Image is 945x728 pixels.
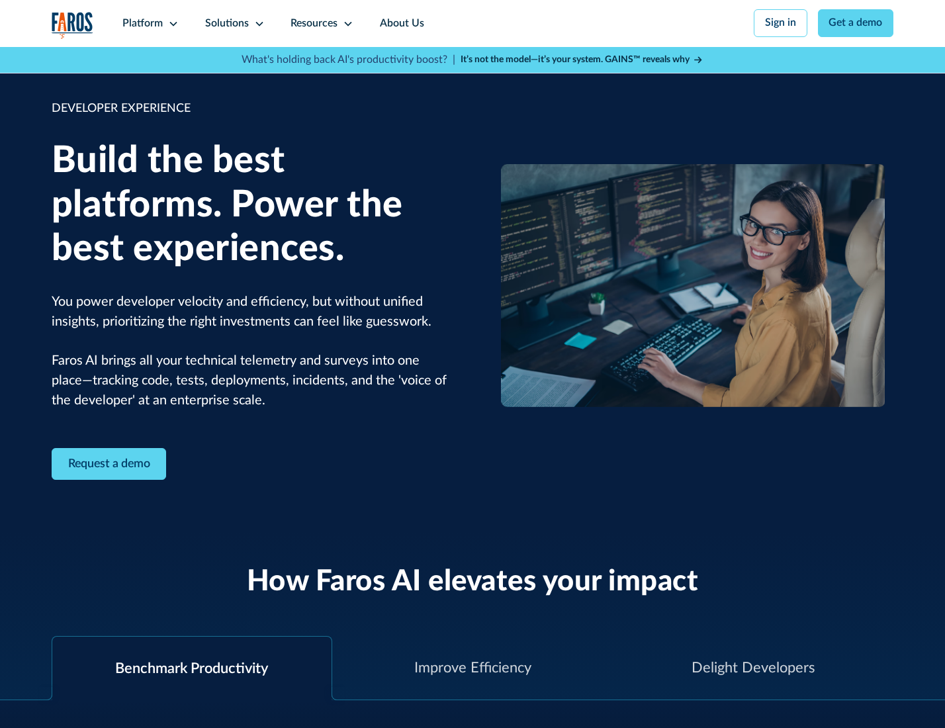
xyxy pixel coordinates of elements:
[247,565,699,600] h2: How Faros AI elevates your impact
[115,658,268,680] div: Benchmark Productivity
[754,9,807,37] a: Sign in
[414,657,531,679] div: Improve Efficiency
[52,139,453,271] h1: Build the best platforms. Power the best experiences.
[205,16,249,32] div: Solutions
[122,16,163,32] div: Platform
[692,657,815,679] div: Delight Developers
[52,293,453,411] p: You power developer velocity and efficiency, but without unified insights, prioritizing the right...
[52,100,453,118] div: DEVELOPER EXPERIENCE
[52,12,94,39] img: Logo of the analytics and reporting company Faros.
[52,448,167,480] a: Contact Modal
[461,55,690,64] strong: It’s not the model—it’s your system. GAINS™ reveals why
[242,52,455,68] p: What's holding back AI's productivity boost? |
[52,12,94,39] a: home
[291,16,337,32] div: Resources
[461,53,704,67] a: It’s not the model—it’s your system. GAINS™ reveals why
[818,9,894,37] a: Get a demo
